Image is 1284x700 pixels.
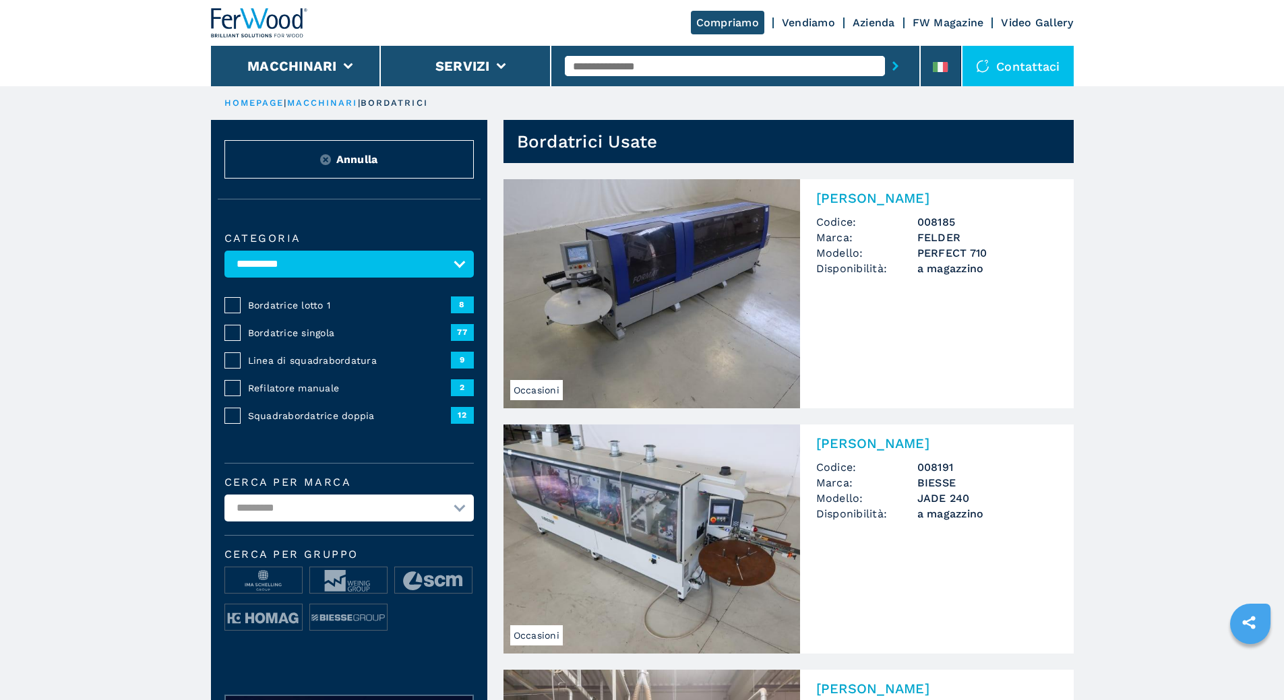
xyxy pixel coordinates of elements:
span: Codice: [816,214,917,230]
button: ResetAnnulla [224,140,474,179]
span: Occasioni [510,380,563,400]
a: Video Gallery [1001,16,1073,29]
a: Bordatrice Singola BIESSE JADE 240Occasioni[PERSON_NAME]Codice:008191Marca:BIESSEModello:JADE 240... [503,424,1074,654]
a: macchinari [287,98,358,108]
img: Bordatrice Singola FELDER PERFECT 710 [503,179,800,408]
span: Bordatrice lotto 1 [248,298,451,312]
span: Annulla [336,152,378,167]
span: Disponibilità: [816,261,917,276]
img: image [310,567,387,594]
h3: BIESSE [917,475,1058,490]
span: 12 [451,407,474,423]
span: | [358,98,361,108]
span: Marca: [816,230,917,245]
img: image [395,567,472,594]
h2: [PERSON_NAME] [816,190,1058,206]
span: Codice: [816,459,917,475]
span: Modello: [816,245,917,261]
label: Cerca per marca [224,477,474,488]
img: image [310,604,387,631]
span: Disponibilità: [816,506,917,521]
h3: 008185 [917,214,1058,230]
span: 77 [451,324,474,340]
span: Refilatore manuale [248,381,451,395]
h2: [PERSON_NAME] [816,680,1058,697]
img: image [225,604,302,631]
a: HOMEPAGE [224,98,284,108]
span: Modello: [816,490,917,506]
img: Reset [320,154,331,165]
label: Categoria [224,233,474,244]
a: Compriamo [691,11,764,34]
span: Cerca per Gruppo [224,549,474,560]
h3: PERFECT 710 [917,245,1058,261]
h3: JADE 240 [917,490,1058,506]
span: Linea di squadrabordatura [248,354,451,367]
span: | [284,98,286,108]
div: Contattaci [962,46,1074,86]
span: 2 [451,379,474,395]
a: sharethis [1232,606,1266,639]
img: Contattaci [976,59,989,73]
img: Ferwood [211,8,308,38]
a: FW Magazine [913,16,984,29]
h3: 008191 [917,459,1058,475]
button: submit-button [885,51,906,82]
h2: [PERSON_NAME] [816,435,1058,451]
h3: FELDER [917,230,1058,245]
button: Macchinari [247,58,337,74]
span: Bordatrice singola [248,326,451,340]
span: Occasioni [510,625,563,645]
a: Vendiamo [782,16,835,29]
img: image [225,567,302,594]
span: a magazzino [917,261,1058,276]
span: a magazzino [917,506,1058,521]
p: bordatrici [361,97,428,109]
img: Bordatrice Singola BIESSE JADE 240 [503,424,800,654]
span: 9 [451,352,474,368]
h1: Bordatrici Usate [517,131,658,152]
a: Azienda [853,16,895,29]
span: Marca: [816,475,917,490]
span: 8 [451,296,474,313]
button: Servizi [435,58,490,74]
span: Squadrabordatrice doppia [248,409,451,422]
a: Bordatrice Singola FELDER PERFECT 710Occasioni[PERSON_NAME]Codice:008185Marca:FELDERModello:PERFE... [503,179,1074,408]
